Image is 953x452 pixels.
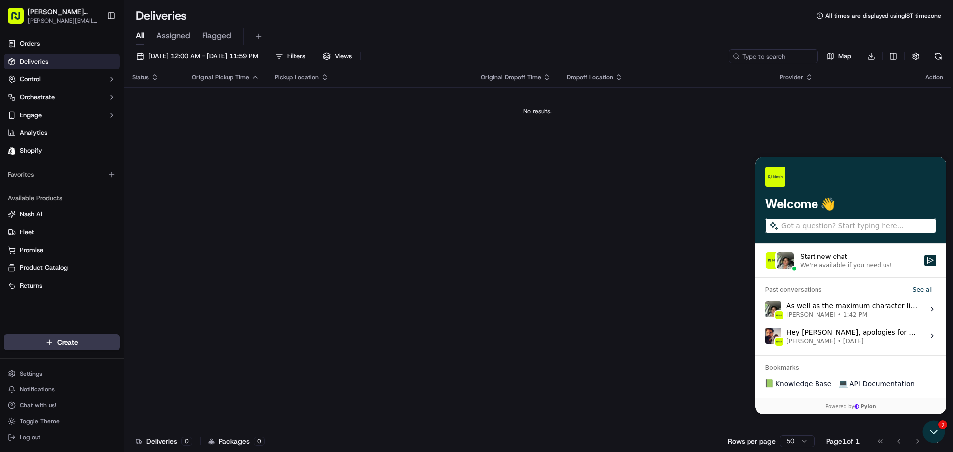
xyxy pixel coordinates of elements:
button: Returns [4,278,120,294]
div: No results. [128,107,947,115]
span: Nash AI [20,210,42,219]
span: All [136,30,144,42]
a: Fleet [8,228,116,237]
button: [PERSON_NAME][EMAIL_ADDRESS][DOMAIN_NAME] [28,17,99,25]
span: Flagged [202,30,231,42]
button: Log out [4,430,120,444]
h1: Deliveries [136,8,187,24]
input: Type to search [729,49,818,63]
iframe: Customer support window [755,157,946,414]
button: [DATE] 12:00 AM - [DATE] 11:59 PM [132,49,263,63]
img: Shopify logo [8,147,16,155]
button: Refresh [931,49,945,63]
button: Nash AI [4,206,120,222]
div: Favorites [4,167,120,183]
span: [DATE] 12:00 AM - [DATE] 11:59 PM [148,52,258,61]
button: Filters [271,49,310,63]
button: Fleet [4,224,120,240]
span: Dropoff Location [567,73,613,81]
button: Notifications [4,383,120,396]
span: Provider [780,73,803,81]
div: 0 [254,437,265,446]
span: Views [335,52,352,61]
button: Map [822,49,856,63]
span: Settings [20,370,42,378]
div: 0 [181,437,192,446]
span: Returns [20,281,42,290]
button: Control [4,71,120,87]
p: Rows per page [728,436,776,446]
button: Chat with us! [4,398,120,412]
a: Product Catalog [8,263,116,272]
a: Promise [8,246,116,255]
span: Pickup Location [275,73,319,81]
button: Promise [4,242,120,258]
span: Assigned [156,30,190,42]
div: Available Products [4,191,120,206]
button: [PERSON_NAME] Sweets[PERSON_NAME][EMAIL_ADDRESS][DOMAIN_NAME] [4,4,103,28]
span: Create [57,337,78,347]
span: Shopify [20,146,42,155]
button: [PERSON_NAME] Sweets [28,7,99,17]
button: Views [318,49,356,63]
button: Engage [4,107,120,123]
span: Deliveries [20,57,48,66]
div: Page 1 of 1 [826,436,860,446]
span: Notifications [20,386,55,393]
span: Fleet [20,228,34,237]
div: Packages [208,436,265,446]
span: Toggle Theme [20,417,60,425]
span: Chat with us! [20,401,56,409]
button: Product Catalog [4,260,120,276]
span: Log out [20,433,40,441]
span: Original Dropoff Time [481,73,541,81]
span: Map [838,52,851,61]
a: Orders [4,36,120,52]
span: Orders [20,39,40,48]
iframe: Open customer support [921,419,948,446]
span: Filters [287,52,305,61]
a: Shopify [4,143,120,159]
button: Toggle Theme [4,414,120,428]
button: Create [4,334,120,350]
span: All times are displayed using IST timezone [825,12,941,20]
a: Analytics [4,125,120,141]
span: Control [20,75,41,84]
button: Settings [4,367,120,381]
span: Orchestrate [20,93,55,102]
div: Deliveries [136,436,192,446]
span: Status [132,73,149,81]
span: Analytics [20,129,47,137]
span: Engage [20,111,42,120]
a: Nash AI [8,210,116,219]
span: Original Pickup Time [192,73,249,81]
